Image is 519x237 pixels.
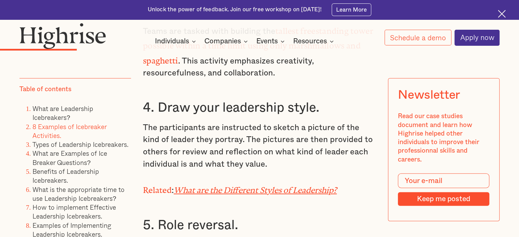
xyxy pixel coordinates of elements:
[143,217,376,234] h3: 5. Role reversal.
[19,23,106,49] img: Highrise logo
[19,85,71,93] div: Table of contents
[204,37,250,45] div: Companies
[143,182,376,197] p: :
[143,122,376,171] p: The participants are instructed to sketch a picture of the kind of leader they portray. The pictu...
[143,100,376,116] h3: 4. Draw your leadership style.
[332,3,372,16] a: Learn More
[143,185,172,191] strong: Related
[32,166,99,185] a: Benefits of Leadership Icebreakers.
[398,173,490,206] form: Modal Form
[32,121,106,140] a: 8 Examples of Icebreaker Activities.
[32,184,125,203] a: What is the appropriate time to use Leadership Icebreakers?
[293,37,327,45] div: Resources
[398,88,460,102] div: Newsletter
[32,148,107,167] a: What are Examples of Ice Breaker Questions?
[204,37,241,45] div: Companies
[293,37,336,45] div: Resources
[32,139,129,149] a: Types of Leadership Icebreakers.
[155,37,198,45] div: Individuals
[256,37,278,45] div: Events
[32,202,116,221] a: How to implement Effective Leadership Icebreakers.
[174,185,337,191] a: What are the Different Styles of Leadership?
[498,10,506,18] img: Cross icon
[398,112,490,164] div: Read our case studies document and learn how Highrise helped other individuals to improve their p...
[155,37,189,45] div: Individuals
[398,192,490,206] input: Keep me posted
[143,26,373,61] strong: tallest freestanding tower possible within a time limit using only marshmallows and spaghetti
[455,30,500,46] a: Apply now
[148,6,322,14] div: Unlock the power of feedback. Join our free workshop on [DATE]!
[398,173,490,188] input: Your e-mail
[256,37,287,45] div: Events
[385,30,451,45] a: Schedule a demo
[32,103,93,122] a: What are Leadership Icebreakers?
